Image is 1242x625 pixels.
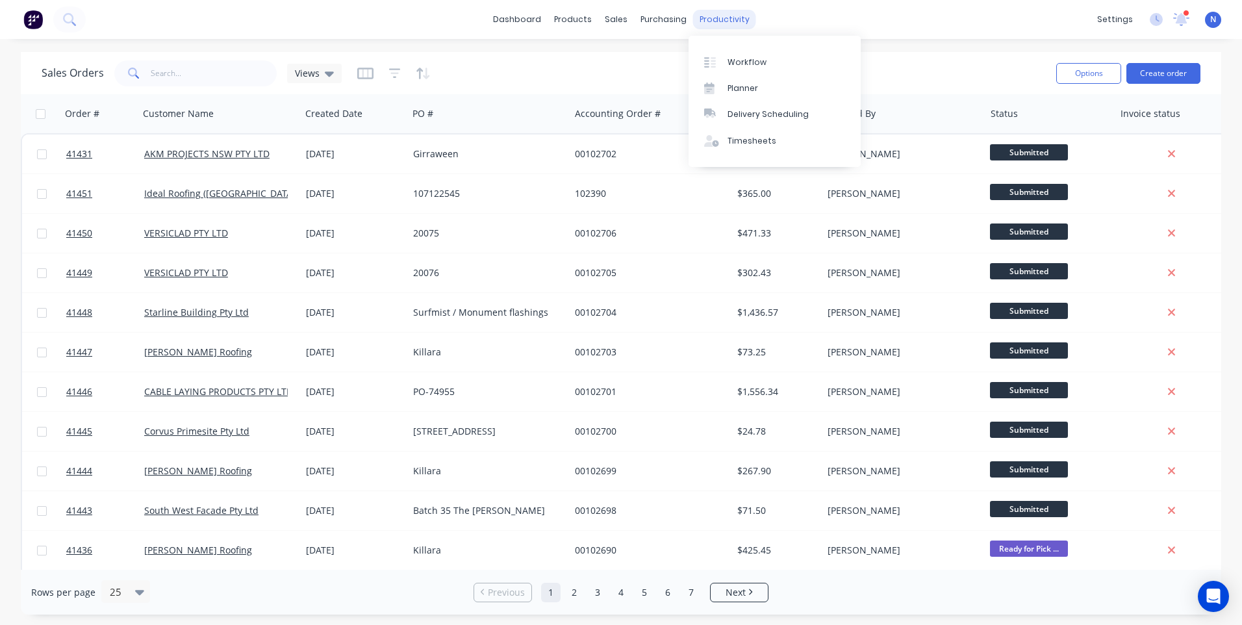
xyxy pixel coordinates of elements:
div: Created Date [305,107,362,120]
div: $73.25 [737,346,813,359]
div: [PERSON_NAME] [828,346,972,359]
a: 41436 [66,531,144,570]
a: Starline Building Pty Ltd [144,306,249,318]
span: Submitted [990,342,1068,359]
div: [PERSON_NAME] [828,465,972,478]
div: 00102703 [575,346,719,359]
img: Factory [23,10,43,29]
div: PO-74955 [413,385,557,398]
input: Search... [151,60,277,86]
div: 00102706 [575,227,719,240]
div: 102390 [575,187,719,200]
span: Submitted [990,461,1068,478]
div: 00102704 [575,306,719,319]
div: [DATE] [306,147,403,160]
div: Killara [413,465,557,478]
a: Corvus Primesite Pty Ltd [144,425,249,437]
div: settings [1091,10,1139,29]
a: VERSICLAD PTY LTD [144,227,228,239]
a: Previous page [474,586,531,599]
a: Next page [711,586,768,599]
a: Delivery Scheduling [689,101,861,127]
div: $365.00 [737,187,813,200]
div: Accounting Order # [575,107,661,120]
div: Batch 35 The [PERSON_NAME] [413,504,557,517]
div: Open Intercom Messenger [1198,581,1229,612]
div: $24.78 [737,425,813,438]
a: 41444 [66,452,144,491]
span: 41436 [66,544,92,557]
div: [DATE] [306,504,403,517]
a: Ideal Roofing ([GEOGRAPHIC_DATA]) Pty Ltd [144,187,330,199]
a: CABLE LAYING PRODUCTS PTY LTD [144,385,293,398]
div: $1,556.34 [737,385,813,398]
span: 41431 [66,147,92,160]
a: [PERSON_NAME] Roofing [144,465,252,477]
span: 41443 [66,504,92,517]
a: 41431 [66,134,144,173]
span: 41450 [66,227,92,240]
a: 41443 [66,491,144,530]
div: 107122545 [413,187,557,200]
div: [PERSON_NAME] [828,544,972,557]
a: South West Facade Pty Ltd [144,504,259,517]
div: [PERSON_NAME] [828,147,972,160]
div: [PERSON_NAME] [828,504,972,517]
a: Planner [689,75,861,101]
div: [PERSON_NAME] [828,227,972,240]
div: [PERSON_NAME] [828,425,972,438]
div: products [548,10,598,29]
a: AKM PROJECTS NSW PTY LTD [144,147,270,160]
div: [DATE] [306,385,403,398]
div: [DATE] [306,346,403,359]
div: [PERSON_NAME] [828,385,972,398]
div: [DATE] [306,306,403,319]
div: [DATE] [306,187,403,200]
h1: Sales Orders [42,67,104,79]
div: $302.43 [737,266,813,279]
span: Submitted [990,382,1068,398]
a: Workflow [689,49,861,75]
div: 00102701 [575,385,719,398]
div: 00102698 [575,504,719,517]
div: [PERSON_NAME] [828,187,972,200]
div: $471.33 [737,227,813,240]
div: productivity [693,10,756,29]
span: Submitted [990,303,1068,319]
a: Page 6 [658,583,678,602]
span: 41451 [66,187,92,200]
div: [DATE] [306,465,403,478]
span: Submitted [990,144,1068,160]
span: 41447 [66,346,92,359]
a: 41451 [66,174,144,213]
div: Timesheets [728,135,776,147]
span: 41449 [66,266,92,279]
div: Order # [65,107,99,120]
a: Page 4 [611,583,631,602]
div: 00102690 [575,544,719,557]
span: Submitted [990,263,1068,279]
a: Page 3 [588,583,607,602]
span: Submitted [990,501,1068,517]
div: 20075 [413,227,557,240]
div: PO # [412,107,433,120]
a: 41445 [66,412,144,451]
span: 41448 [66,306,92,319]
ul: Pagination [468,583,774,602]
div: 00102700 [575,425,719,438]
span: Submitted [990,184,1068,200]
a: 41449 [66,253,144,292]
div: Delivery Scheduling [728,108,809,120]
span: 41446 [66,385,92,398]
div: [DATE] [306,266,403,279]
div: Workflow [728,57,767,68]
a: Page 5 [635,583,654,602]
a: [PERSON_NAME] Roofing [144,346,252,358]
div: Killara [413,544,557,557]
a: Page 2 [564,583,584,602]
div: 00102699 [575,465,719,478]
div: 00102702 [575,147,719,160]
div: $425.45 [737,544,813,557]
span: 41445 [66,425,92,438]
span: Rows per page [31,586,95,599]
